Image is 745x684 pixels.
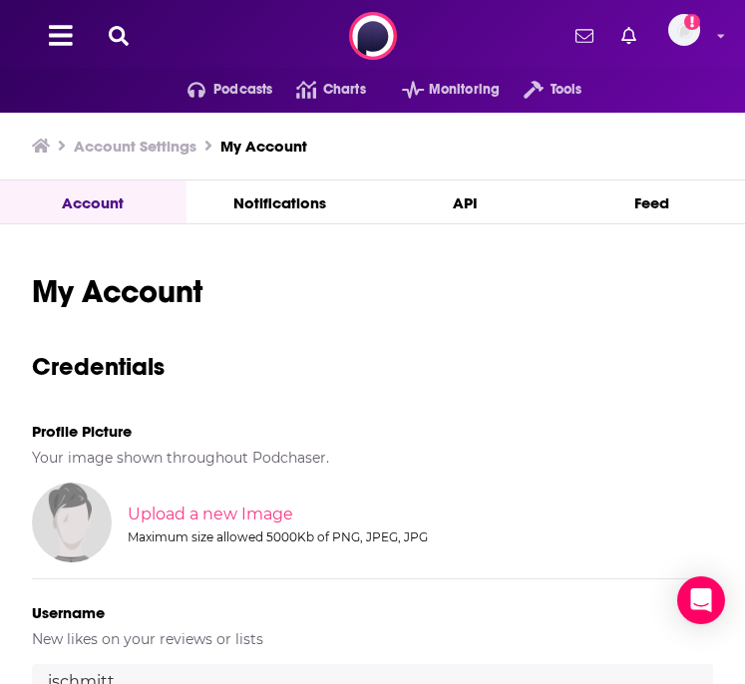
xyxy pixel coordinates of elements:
[684,14,700,30] svg: Add a profile image
[32,422,713,441] h5: Profile Picture
[349,12,397,60] img: Podchaser - Follow, Share and Rate Podcasts
[668,14,712,58] a: Logged in as ischmitt
[613,19,644,53] a: Show notifications dropdown
[164,74,273,106] button: open menu
[74,137,196,156] a: Account Settings
[668,14,700,46] img: User Profile
[32,603,713,622] h5: Username
[32,351,713,382] h3: Credentials
[559,180,745,223] a: Feed
[373,180,559,223] a: API
[677,576,725,624] div: Open Intercom Messenger
[32,272,713,311] h1: My Account
[323,76,366,104] span: Charts
[32,630,713,648] h5: New likes on your reviews or lists
[500,74,581,106] button: open menu
[128,529,709,544] div: Maximum size allowed 5000Kb of PNG, JPEG, JPG
[186,180,373,223] a: Notifications
[668,14,700,46] span: Logged in as ischmitt
[551,76,582,104] span: Tools
[213,76,272,104] span: Podcasts
[429,76,500,104] span: Monitoring
[567,19,601,53] a: Show notifications dropdown
[378,74,500,106] button: open menu
[272,74,365,106] a: Charts
[32,483,112,562] img: Your profile image
[32,449,713,467] h5: Your image shown throughout Podchaser.
[220,137,307,156] a: My Account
